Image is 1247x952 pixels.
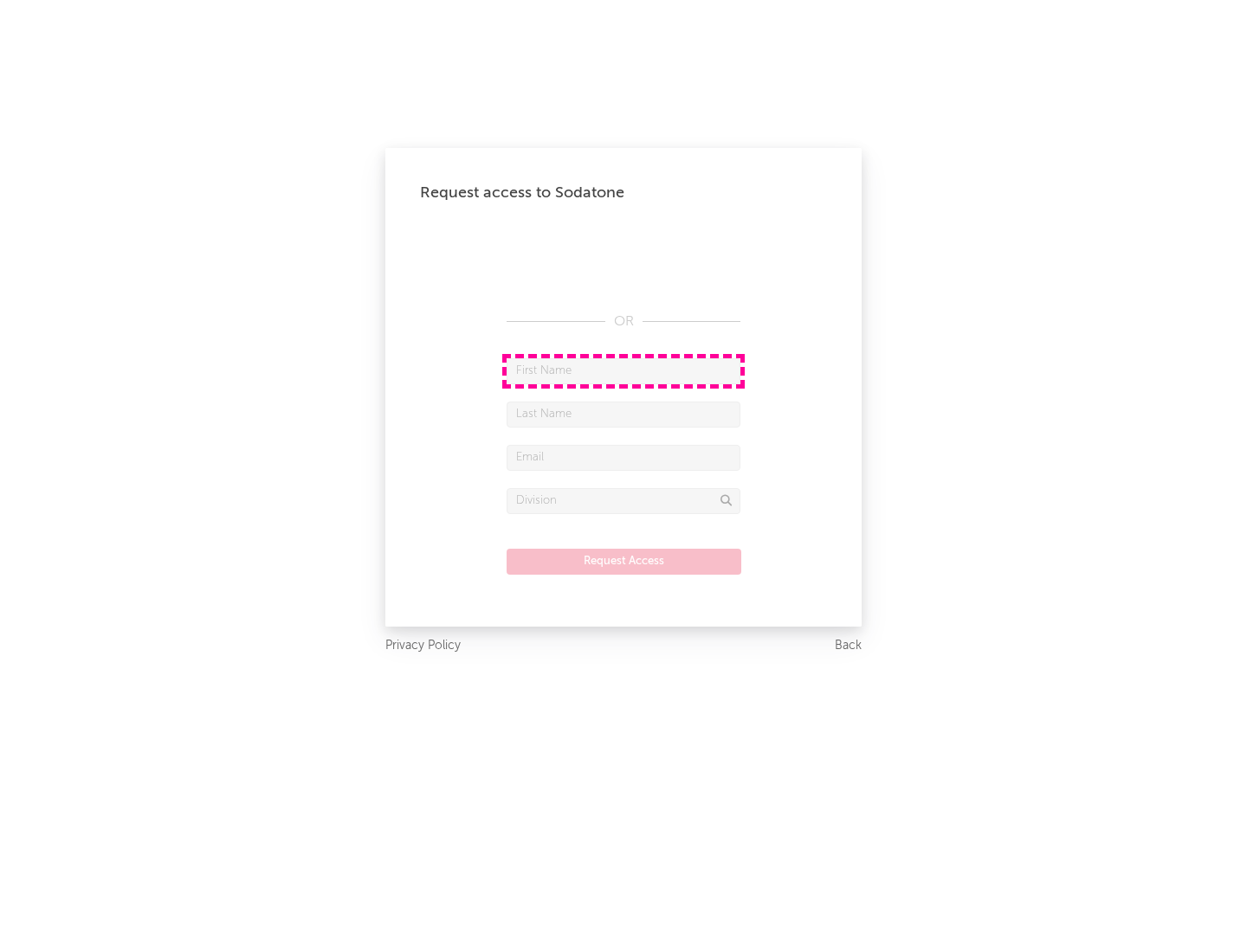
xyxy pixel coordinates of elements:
[420,183,827,203] div: Request access to Sodatone
[507,549,741,575] button: Request Access
[507,358,740,384] input: First Name
[507,488,740,514] input: Division
[507,445,740,471] input: Email
[507,312,740,332] div: OR
[507,402,740,428] input: Last Name
[835,635,862,657] a: Back
[385,635,461,657] a: Privacy Policy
